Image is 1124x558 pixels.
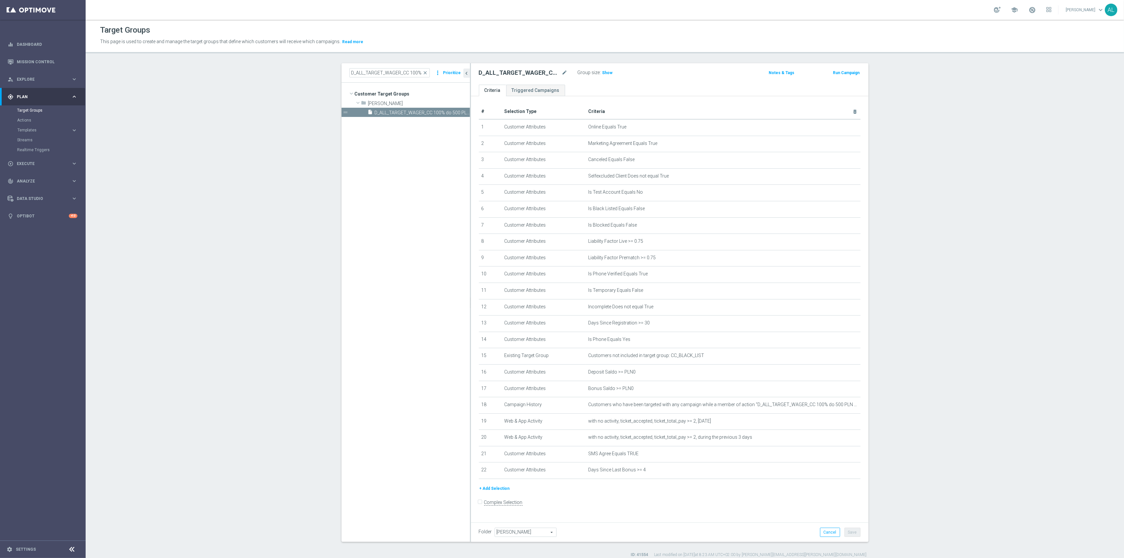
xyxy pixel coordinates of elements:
[464,70,470,76] i: chevron_left
[7,59,78,65] button: Mission Control
[588,451,639,457] span: SMS Agree Equals TRUE
[484,499,523,506] label: Complex Selection
[349,68,430,77] input: Quick find group or folder
[100,25,150,35] h1: Target Groups
[17,179,71,183] span: Analyze
[17,127,78,133] button: Templates keyboard_arrow_right
[506,85,565,96] a: Triggered Campaigns
[502,413,586,430] td: Web & App Activity
[654,552,867,558] label: Last modified on [DATE] at 8:23 AM UTC+02:00 by [PERSON_NAME][EMAIL_ADDRESS][PERSON_NAME][DOMAIN_...
[502,397,586,414] td: Campaign History
[16,547,36,551] a: Settings
[1065,5,1105,15] a: [PERSON_NAME]keyboard_arrow_down
[502,136,586,152] td: Customer Attributes
[8,36,77,53] div: Dashboard
[502,430,586,446] td: Web & App Activity
[17,135,85,145] div: Streams
[600,70,601,75] label: :
[588,141,657,146] span: Marketing Agreement Equals True
[502,168,586,185] td: Customer Attributes
[588,255,656,261] span: Liability Factor Prematch >= 0.75
[588,109,605,114] span: Criteria
[588,238,643,244] span: Liability Factor Live >= 0.75
[588,157,635,162] span: Canceled Equals False
[17,137,69,143] a: Streams
[7,161,78,166] button: play_circle_outline Execute keyboard_arrow_right
[8,178,71,184] div: Analyze
[435,68,441,77] i: more_vert
[8,207,77,225] div: Optibot
[479,104,502,119] th: #
[355,89,470,98] span: Customer Target Groups
[479,529,492,535] label: Folder
[8,53,77,70] div: Mission Control
[361,100,367,108] i: folder
[69,214,77,218] div: +10
[8,213,14,219] i: lightbulb
[578,70,600,75] label: Group size
[820,528,840,537] button: Cancel
[17,108,69,113] a: Target Groups
[368,101,470,106] span: Kasia K.
[17,145,85,155] div: Realtime Triggers
[588,434,752,440] span: with no activity, ticket_accepted, ticket_total_pay >= 2, during the previous 3 days
[7,77,78,82] button: person_search Explore keyboard_arrow_right
[71,127,77,133] i: keyboard_arrow_right
[502,381,586,397] td: Customer Attributes
[631,552,648,558] label: ID: 41554
[7,94,78,99] button: gps_fixed Plan keyboard_arrow_right
[479,266,502,283] td: 10
[1105,4,1117,16] div: AL
[479,462,502,479] td: 22
[7,179,78,184] button: track_changes Analyze keyboard_arrow_right
[17,147,69,153] a: Realtime Triggers
[8,94,14,100] i: gps_fixed
[479,250,502,266] td: 9
[479,348,502,365] td: 15
[8,161,71,167] div: Execute
[588,320,650,326] span: Days Since Registration >= 30
[17,53,77,70] a: Mission Control
[8,42,14,47] i: equalizer
[17,197,71,201] span: Data Studio
[588,124,626,130] span: Online Equals True
[502,299,586,316] td: Customer Attributes
[479,430,502,446] td: 20
[7,213,78,219] div: lightbulb Optibot +10
[17,77,71,81] span: Explore
[502,152,586,169] td: Customer Attributes
[588,173,669,179] span: Selfexcluded Client Does not equal True
[7,196,78,201] button: Data Studio keyboard_arrow_right
[17,207,69,225] a: Optibot
[479,381,502,397] td: 17
[832,69,860,76] button: Run Campaign
[1097,6,1104,14] span: keyboard_arrow_down
[502,234,586,250] td: Customer Attributes
[502,283,586,299] td: Customer Attributes
[479,185,502,201] td: 5
[479,446,502,462] td: 21
[17,125,85,135] div: Templates
[588,386,634,391] span: Bonus Saldo >= PLN0
[71,178,77,184] i: keyboard_arrow_right
[588,304,653,310] span: Incomplete Does not equal True
[768,69,795,76] button: Notes & Tags
[502,348,586,365] td: Existing Target Group
[588,369,636,375] span: Deposit Saldo >= PLN0
[479,397,502,414] td: 18
[8,178,14,184] i: track_changes
[423,70,428,75] span: close
[588,467,646,473] span: Days Since Last Bonus >= 4
[71,160,77,167] i: keyboard_arrow_right
[17,115,85,125] div: Actions
[8,94,71,100] div: Plan
[502,364,586,381] td: Customer Attributes
[588,222,637,228] span: Is Blocked Equals False
[479,136,502,152] td: 2
[17,118,69,123] a: Actions
[479,85,506,96] a: Criteria
[502,250,586,266] td: Customer Attributes
[8,196,71,202] div: Data Studio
